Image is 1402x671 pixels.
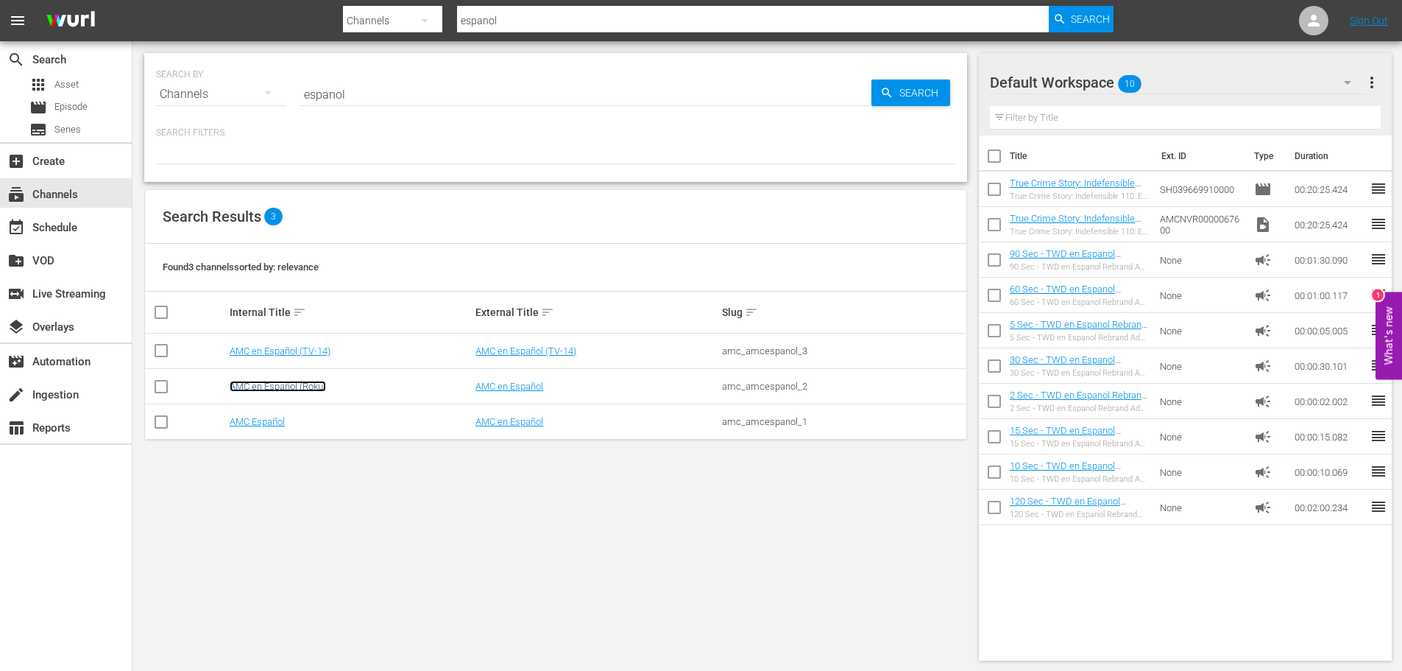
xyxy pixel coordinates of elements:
td: None [1154,384,1248,419]
span: Ad [1254,428,1272,446]
img: ans4CAIJ8jUAAAAAAAAAAAAAAAAAAAAAAAAgQb4GAAAAAAAAAAAAAAAAAAAAAAAAJMjXAAAAAAAAAAAAAAAAAAAAAAAAgAT5G... [35,4,106,38]
span: Reports [7,419,25,437]
span: reorder [1370,463,1387,480]
span: Search [893,80,950,106]
a: AMC en Español (TV-14) [230,345,330,356]
span: Automation [7,353,25,370]
a: Sign Out [1350,15,1388,27]
span: Channels [7,186,25,203]
span: reorder [1370,427,1387,445]
span: 3 [264,208,283,225]
span: Ad [1254,357,1272,375]
span: Asset [29,76,47,94]
span: reorder [1370,498,1387,516]
td: 00:00:30.101 [1289,348,1370,384]
span: Found 3 channels sorted by: relevance [163,261,319,273]
a: AMC en Español (Roku) [230,381,326,392]
td: 00:01:30.090 [1289,242,1370,278]
span: Series [54,122,81,137]
span: sort [293,306,306,319]
div: 15 Sec - TWD en Espanol Rebrand Ad Slates-15s- SLATE [1010,439,1149,449]
div: True Crime Story: Indefensible 110: El elefante en el útero [1010,192,1149,201]
th: Ext. ID [1153,136,1246,177]
td: 00:00:15.082 [1289,419,1370,454]
span: Ad [1254,393,1272,410]
div: Slug [722,303,964,321]
div: Default Workspace [990,62,1365,103]
td: None [1154,454,1248,490]
th: Duration [1286,136,1374,177]
td: 00:00:10.069 [1289,454,1370,490]
span: reorder [1370,215,1387,233]
div: amc_amcespanol_1 [722,416,964,427]
div: 60 Sec - TWD en Espanol Rebrand Ad Slates-60s- SLATE [1010,298,1149,307]
span: reorder [1370,250,1387,268]
span: Search [7,51,25,68]
span: Asset [54,77,79,92]
div: 5 Sec - TWD en Espanol Rebrand Ad Slates-5s- SLATE [1010,333,1149,342]
div: 1 [1372,289,1384,301]
span: Schedule [7,219,25,236]
td: 00:02:00.234 [1289,490,1370,525]
span: Overlays [7,318,25,336]
a: 120 Sec - TWD en Espanol Rebrand Ad Slates-120s- SLATE [1010,496,1142,518]
div: Channels [156,74,286,115]
span: reorder [1370,286,1387,303]
span: Ingestion [7,386,25,404]
td: AMCNVR0000067600 [1154,207,1248,242]
span: reorder [1370,321,1387,339]
td: 00:00:05.005 [1289,313,1370,348]
a: 2 Sec - TWD en Espanol Rebrand Ad Slates-2s- SLATE [1010,390,1147,412]
div: amc_amcespanol_2 [722,381,964,392]
button: Open Feedback Widget [1376,292,1402,379]
span: menu [9,12,26,29]
div: amc_amcespanol_3 [722,345,964,356]
a: True Crime Story: Indefensible 110: El elefante en el útero [1010,178,1141,200]
a: True Crime Story: Indefensible 110: El elefante en el útero [1010,213,1141,235]
td: 00:01:00.117 [1289,278,1370,313]
span: Search [1071,6,1110,32]
span: Ad [1254,287,1272,304]
div: 10 Sec - TWD en Espanol Rebrand Ad Slates-10s- SLATE [1010,474,1149,484]
div: 30 Sec - TWD en Espanol Rebrand Ad Slates-30s- SLATE [1010,368,1149,378]
button: more_vert [1363,65,1381,100]
span: VOD [7,252,25,270]
td: 00:20:25.424 [1289,172,1370,207]
a: 10 Sec - TWD en Espanol Rebrand Ad Slates-10s- SLATE [1010,460,1137,482]
td: None [1154,313,1248,348]
a: AMC en Español (TV-14) [475,345,576,356]
span: 10 [1118,68,1141,99]
div: 2 Sec - TWD en Espanol Rebrand Ad Slates-2s- SLATE [1010,404,1149,413]
span: Search Results [163,208,261,225]
td: None [1154,242,1248,278]
span: Video [1254,216,1272,233]
div: True Crime Story: Indefensible 110: El elefante en el útero [1010,227,1149,236]
span: sort [745,306,758,319]
a: 60 Sec - TWD en Espanol Rebrand Ad Slates-60s- SLATE [1010,284,1137,306]
td: None [1154,278,1248,313]
a: AMC en Español [475,381,543,392]
span: reorder [1370,392,1387,410]
td: None [1154,348,1248,384]
a: 30 Sec - TWD en Espanol Rebrand Ad Slates-30s- SLATE [1010,354,1137,376]
span: Ad [1254,251,1272,269]
p: Search Filters: [156,127,955,139]
td: 00:20:25.424 [1289,207,1370,242]
div: External Title [475,303,718,321]
span: Live Streaming [7,285,25,303]
span: Episode [29,99,47,116]
td: 00:00:02.002 [1289,384,1370,419]
button: Search [871,80,950,106]
button: Search [1049,6,1114,32]
th: Title [1010,136,1153,177]
a: 90 Sec - TWD en Espanol Rebrand Ad Slates-90s- SLATE [1010,248,1137,270]
td: None [1154,419,1248,454]
span: sort [541,306,554,319]
th: Type [1245,136,1286,177]
span: more_vert [1363,74,1381,91]
span: Episode [54,99,88,114]
div: Internal Title [230,303,472,321]
span: Create [7,152,25,170]
td: SH039669910000 [1154,172,1248,207]
a: AMC Español [230,416,285,427]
